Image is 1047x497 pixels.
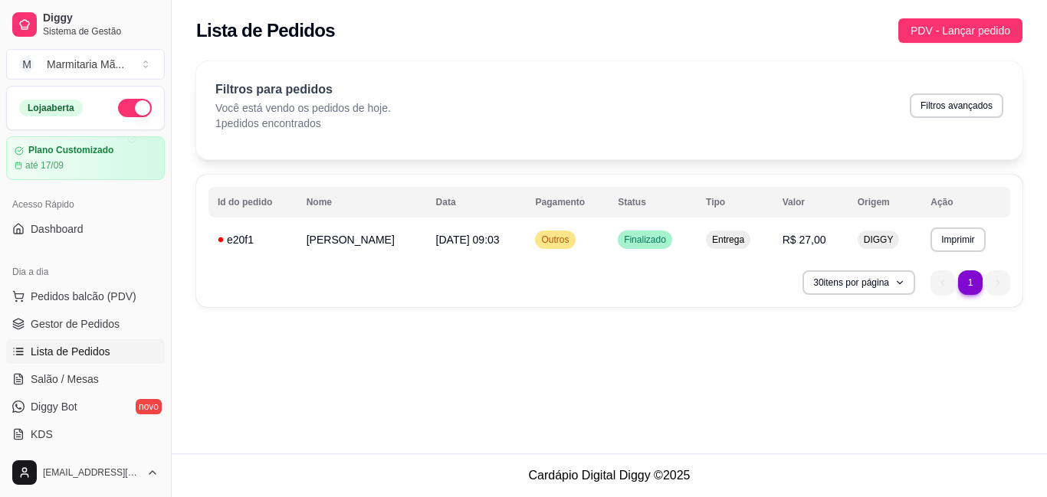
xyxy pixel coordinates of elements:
p: Você está vendo os pedidos de hoje. [215,100,391,116]
span: Pedidos balcão (PDV) [31,289,136,304]
div: Dia a dia [6,260,165,284]
span: Diggy Bot [31,399,77,414]
span: PDV - Lançar pedido [911,22,1010,39]
button: [EMAIL_ADDRESS][DOMAIN_NAME] [6,454,165,491]
span: Diggy [43,11,159,25]
p: 1 pedidos encontrados [215,116,391,131]
span: Dashboard [31,221,84,237]
span: DIGGY [861,234,897,246]
span: Sistema de Gestão [43,25,159,38]
div: Acesso Rápido [6,192,165,217]
th: Nome [297,187,427,217]
button: Select a team [6,49,165,80]
th: Ação [921,187,1010,217]
button: Filtros avançados [910,93,1003,118]
a: Dashboard [6,217,165,241]
span: Outros [538,234,572,246]
span: R$ 27,00 [783,234,826,246]
a: KDS [6,422,165,446]
span: KDS [31,427,53,442]
footer: Cardápio Digital Diggy © 2025 [172,453,1047,497]
nav: pagination navigation [923,263,1018,302]
article: Plano Customizado [28,145,113,156]
div: Loja aberta [19,100,83,116]
a: Lista de Pedidos [6,339,165,364]
a: Gestor de Pedidos [6,312,165,336]
span: Gestor de Pedidos [31,316,120,332]
button: Pedidos balcão (PDV) [6,284,165,309]
div: Marmitaria Mã ... [47,57,124,72]
button: PDV - Lançar pedido [898,18,1022,43]
th: Origem [848,187,921,217]
span: [DATE] 09:03 [436,234,500,246]
a: Diggy Botnovo [6,394,165,419]
td: [PERSON_NAME] [297,221,427,258]
span: Finalizado [621,234,669,246]
span: Salão / Mesas [31,371,99,387]
div: e20f1 [218,232,288,247]
button: Imprimir [930,227,985,252]
li: pagination item 1 active [958,270,983,295]
span: M [19,57,34,72]
span: Entrega [709,234,747,246]
th: Valor [773,187,848,217]
a: Salão / Mesas [6,367,165,391]
th: Pagamento [526,187,609,217]
span: [EMAIL_ADDRESS][DOMAIN_NAME] [43,466,140,479]
a: DiggySistema de Gestão [6,6,165,43]
button: Alterar Status [118,99,152,117]
button: 30itens por página [802,270,915,295]
th: Tipo [697,187,773,217]
h2: Lista de Pedidos [196,18,335,43]
article: até 17/09 [25,159,64,172]
th: Data [427,187,527,217]
p: Filtros para pedidos [215,80,391,99]
th: Status [609,187,697,217]
span: Lista de Pedidos [31,344,110,359]
th: Id do pedido [208,187,297,217]
a: Plano Customizadoaté 17/09 [6,136,165,180]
